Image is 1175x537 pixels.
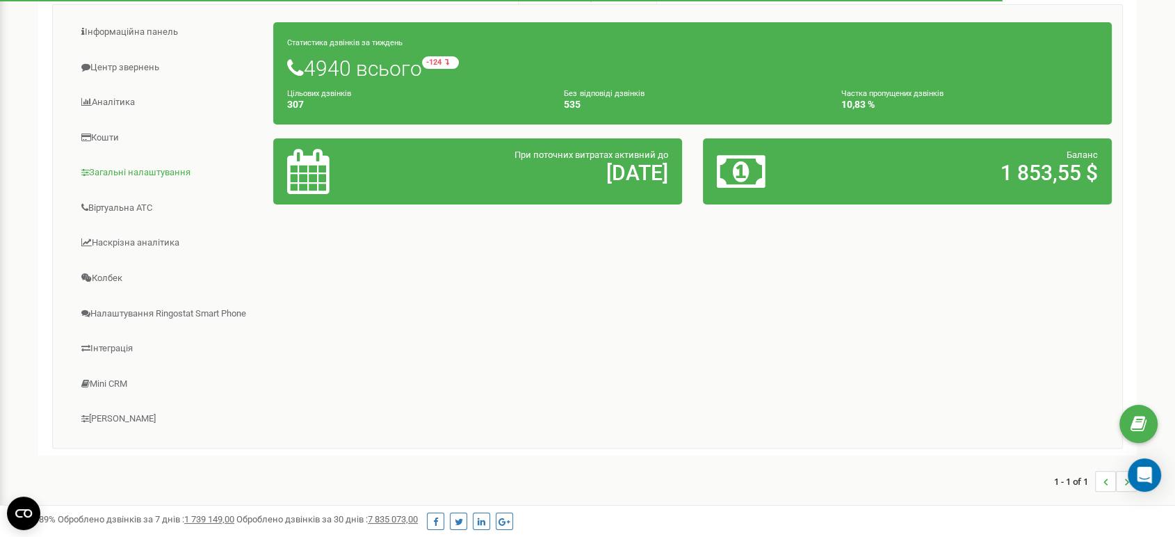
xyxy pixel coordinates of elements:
small: Статистика дзвінків за тиждень [287,38,403,47]
u: 1 739 149,00 [184,514,234,524]
h2: [DATE] [421,161,667,184]
h1: 4940 всього [287,56,1098,80]
h2: 1 853,55 $ [851,161,1098,184]
a: Центр звернень [63,51,274,85]
a: Аналiтика [63,86,274,120]
h4: 307 [287,99,544,110]
a: Наскрізна аналітика [63,226,274,260]
h4: 10,83 % [841,99,1098,110]
a: Кошти [63,121,274,155]
a: [PERSON_NAME] [63,402,274,436]
span: Оброблено дзвінків за 7 днів : [58,514,234,524]
a: Mini CRM [63,367,274,401]
a: Налаштування Ringostat Smart Phone [63,297,274,331]
a: Колбек [63,262,274,296]
span: Оброблено дзвінків за 30 днів : [236,514,418,524]
small: -124 [422,56,459,69]
a: Загальні налаштування [63,156,274,190]
u: 7 835 073,00 [368,514,418,524]
small: Частка пропущених дзвінків [841,89,943,98]
a: Інтеграція [63,332,274,366]
a: Інформаційна панель [63,15,274,49]
small: Цільових дзвінків [287,89,351,98]
h4: 535 [564,99,820,110]
span: Баланс [1067,150,1098,160]
div: Open Intercom Messenger [1128,458,1161,492]
span: При поточних витратах активний до [514,150,668,160]
a: Віртуальна АТС [63,191,274,225]
nav: ... [1054,457,1137,506]
small: Без відповіді дзвінків [564,89,644,98]
button: Open CMP widget [7,497,40,530]
span: 1 - 1 of 1 [1054,471,1095,492]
